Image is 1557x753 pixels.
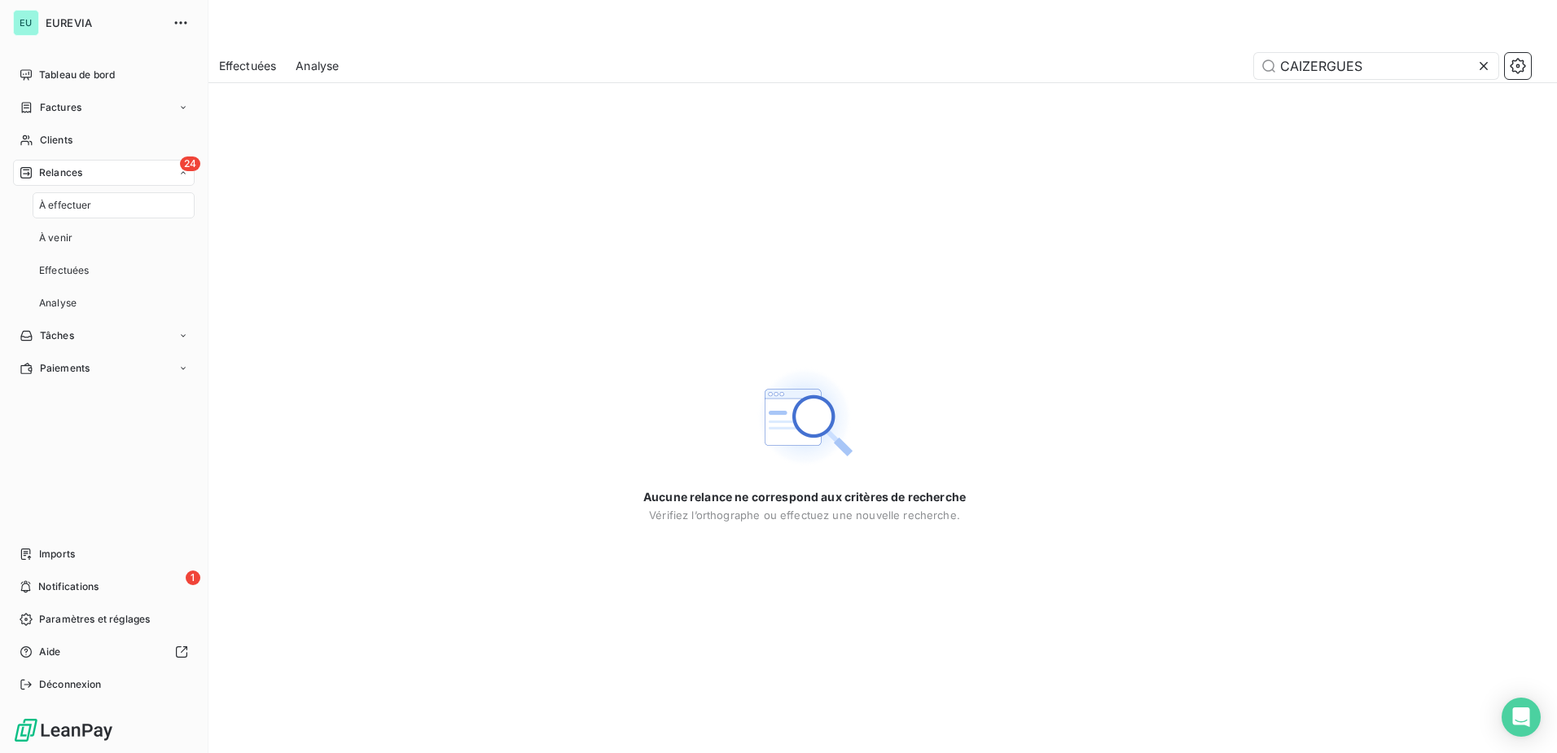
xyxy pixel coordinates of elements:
[39,547,75,561] span: Imports
[13,717,114,743] img: Logo LeanPay
[40,100,81,115] span: Factures
[40,361,90,376] span: Paiements
[39,677,102,692] span: Déconnexion
[39,296,77,310] span: Analyse
[39,645,61,659] span: Aide
[39,612,150,627] span: Paramètres et réglages
[46,16,163,29] span: EUREVIA
[643,489,966,505] span: Aucune relance ne correspond aux critères de recherche
[1254,53,1498,79] input: Rechercher
[1502,698,1541,737] div: Open Intercom Messenger
[219,58,277,74] span: Effectuées
[13,10,39,36] div: EU
[40,133,72,148] span: Clients
[38,579,99,594] span: Notifications
[40,328,74,343] span: Tâches
[752,365,857,469] img: Empty state
[186,570,200,585] span: 1
[39,68,115,82] span: Tableau de bord
[39,263,90,278] span: Effectuées
[180,156,200,171] span: 24
[39,231,72,245] span: À venir
[296,58,339,74] span: Analyse
[13,639,195,665] a: Aide
[39,198,92,213] span: À effectuer
[649,509,960,522] span: Vérifiez l’orthographe ou effectuez une nouvelle recherche.
[39,165,82,180] span: Relances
